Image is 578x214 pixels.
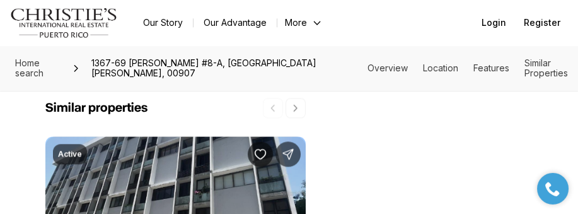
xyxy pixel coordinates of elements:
[473,62,509,73] a: Skip to: Features
[10,8,118,38] img: logo
[263,98,283,118] button: Previous properties
[423,62,458,73] a: Skip to: Location
[275,141,301,167] button: Share Property
[133,14,193,32] a: Our Story
[15,57,43,78] span: Home search
[524,57,568,78] a: Skip to: Similar Properties
[45,100,147,116] h2: Similar properties
[194,14,277,32] a: Our Advantage
[524,18,560,28] span: Register
[10,53,66,83] a: Home search
[482,18,506,28] span: Login
[286,98,306,118] button: Next properties
[86,53,367,83] span: 1367-69 [PERSON_NAME] #8-A, [GEOGRAPHIC_DATA][PERSON_NAME], 00907
[277,14,330,32] button: More
[58,149,82,159] p: Active
[367,62,408,73] a: Skip to: Overview
[516,10,568,35] button: Register
[367,58,568,78] nav: Page section menu
[474,10,514,35] button: Login
[248,141,273,167] button: Save Property: 1301 MAGDALENA AVE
